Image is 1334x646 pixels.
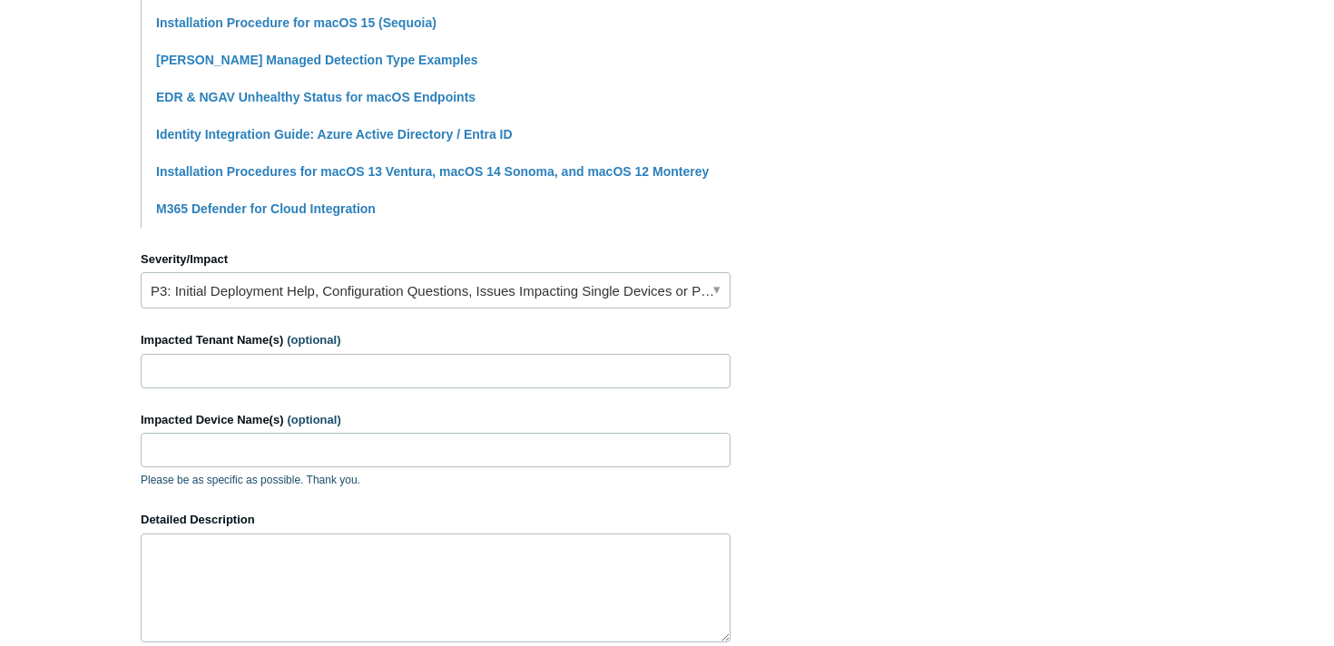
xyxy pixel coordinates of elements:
a: P3: Initial Deployment Help, Configuration Questions, Issues Impacting Single Devices or Past Out... [141,272,731,308]
span: (optional) [288,413,341,426]
p: Please be as specific as possible. Thank you. [141,472,731,488]
a: EDR & NGAV Unhealthy Status for macOS Endpoints [156,90,476,104]
label: Severity/Impact [141,250,731,269]
label: Detailed Description [141,511,731,529]
a: Identity Integration Guide: Azure Active Directory / Entra ID [156,127,513,142]
a: Installation Procedures for macOS 13 Ventura, macOS 14 Sonoma, and macOS 12 Monterey [156,164,709,179]
label: Impacted Tenant Name(s) [141,331,731,349]
a: M365 Defender for Cloud Integration [156,201,376,216]
span: (optional) [287,333,340,347]
label: Impacted Device Name(s) [141,411,731,429]
a: [PERSON_NAME] Managed Detection Type Examples [156,53,477,67]
a: Installation Procedure for macOS 15 (Sequoia) [156,15,436,30]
